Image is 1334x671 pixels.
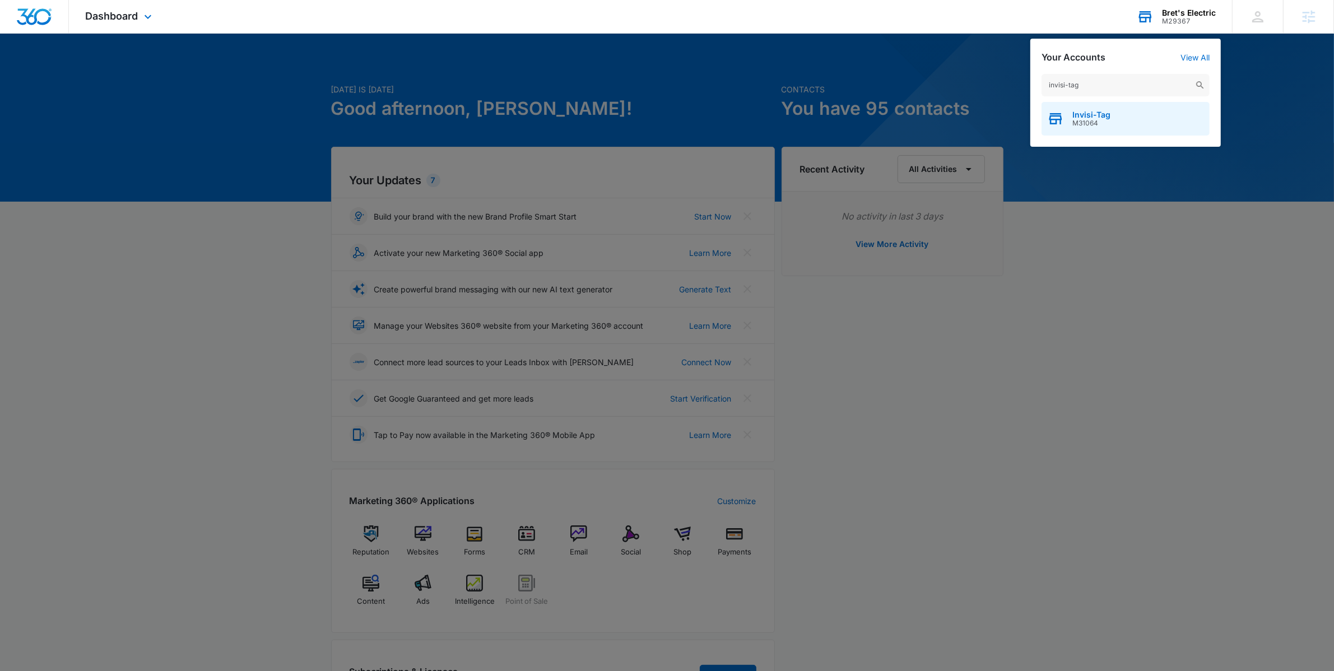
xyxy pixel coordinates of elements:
input: Search Accounts [1042,74,1210,96]
h2: Your Accounts [1042,52,1105,63]
span: Invisi-Tag [1072,110,1110,119]
button: Invisi-TagM31064 [1042,102,1210,136]
div: account name [1162,8,1216,17]
div: account id [1162,17,1216,25]
a: View All [1180,53,1210,62]
span: Dashboard [86,10,138,22]
span: M31064 [1072,119,1110,127]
